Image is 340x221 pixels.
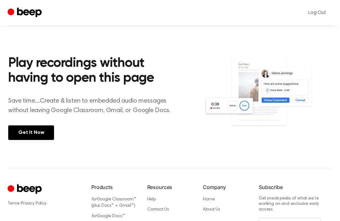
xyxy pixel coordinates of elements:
[8,200,81,207] div: ·
[91,197,136,208] a: forGoogle Classroom™ (plus Docs™ + Gmail™)
[204,54,332,139] img: Voice Comments on Docs and Recording Widget
[147,183,193,191] h6: Resources
[91,197,97,202] i: for
[203,197,215,202] a: Home
[8,7,43,19] a: Beep
[302,5,332,20] a: Log Out
[147,207,169,212] a: Contact Us
[203,207,220,212] a: About Us
[8,183,43,196] a: Cruip
[8,56,179,86] h2: Play recordings without having to open this page
[21,201,46,206] a: Privacy Policy
[259,183,332,191] h6: Subscribe
[8,201,20,206] a: Terms
[147,197,156,202] a: Help
[91,183,137,191] h6: Products
[8,125,54,140] a: Get It Now
[8,96,179,115] p: Save time....Create & listen to embedded audio messages without leaving Google Classroom, Gmail, ...
[91,214,125,218] a: forGoogle Docs™
[259,196,332,213] p: Get sneak peeks of what we’re working on and exclusive early access.
[91,214,97,218] i: for
[203,183,249,191] h6: Company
